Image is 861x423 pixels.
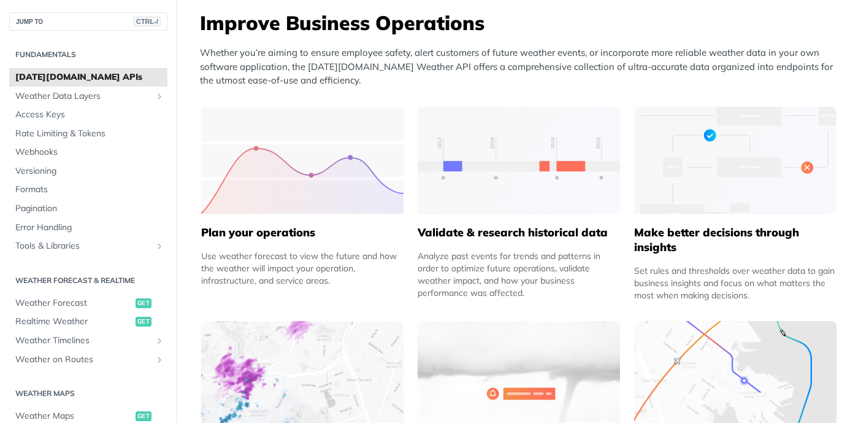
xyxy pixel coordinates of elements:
[9,219,167,237] a: Error Handling
[418,250,620,299] div: Analyze past events for trends and patterns in order to optimize future operations, validate weat...
[9,237,167,255] a: Tools & LibrariesShow subpages for Tools & Libraries
[9,351,167,369] a: Weather on RoutesShow subpages for Weather on Routes
[155,241,164,251] button: Show subpages for Tools & Libraries
[9,87,167,106] a: Weather Data LayersShow subpages for Weather Data Layers
[136,298,151,308] span: get
[15,109,164,121] span: Access Keys
[9,332,167,350] a: Weather TimelinesShow subpages for Weather Timelines
[634,225,836,255] h5: Make better decisions through insights
[201,250,404,287] div: Use weather forecast to view the future and how the weather will impact your operation, infrastru...
[15,146,164,158] span: Webhooks
[9,49,167,60] h2: Fundamentals
[15,240,151,252] span: Tools & Libraries
[136,317,151,327] span: get
[136,411,151,421] span: get
[155,355,164,365] button: Show subpages for Weather on Routes
[15,410,132,422] span: Weather Maps
[15,335,151,347] span: Weather Timelines
[15,297,132,309] span: Weather Forecast
[200,46,844,88] p: Whether you’re aiming to ensure employee safety, alert customers of future weather events, or inc...
[9,388,167,399] h2: Weather Maps
[15,128,164,140] span: Rate Limiting & Tokens
[9,143,167,161] a: Webhooks
[9,312,167,331] a: Realtime Weatherget
[15,222,164,234] span: Error Handling
[418,225,620,240] h5: Validate & research historical data
[9,275,167,286] h2: Weather Forecast & realtime
[200,9,844,36] h3: Improve Business Operations
[9,180,167,199] a: Formats
[15,184,164,196] span: Formats
[9,12,167,31] button: JUMP TOCTRL-/
[9,125,167,143] a: Rate Limiting & Tokens
[634,107,836,214] img: a22d113-group-496-32x.svg
[9,106,167,124] a: Access Keys
[15,203,164,215] span: Pagination
[201,225,404,240] h5: Plan your operations
[134,17,161,26] span: CTRL-/
[418,107,620,214] img: 13d7ca0-group-496-2.svg
[9,68,167,87] a: [DATE][DOMAIN_NAME] APIs
[15,165,164,177] span: Versioning
[15,90,151,103] span: Weather Data Layers
[15,71,164,83] span: [DATE][DOMAIN_NAME] APIs
[201,107,404,214] img: 39565e8-group-4962x.svg
[155,336,164,346] button: Show subpages for Weather Timelines
[634,265,836,301] div: Set rules and thresholds over weather data to gain business insights and focus on what matters th...
[9,162,167,180] a: Versioning
[155,91,164,101] button: Show subpages for Weather Data Layers
[9,294,167,312] a: Weather Forecastget
[9,200,167,218] a: Pagination
[15,316,132,328] span: Realtime Weather
[15,354,151,366] span: Weather on Routes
